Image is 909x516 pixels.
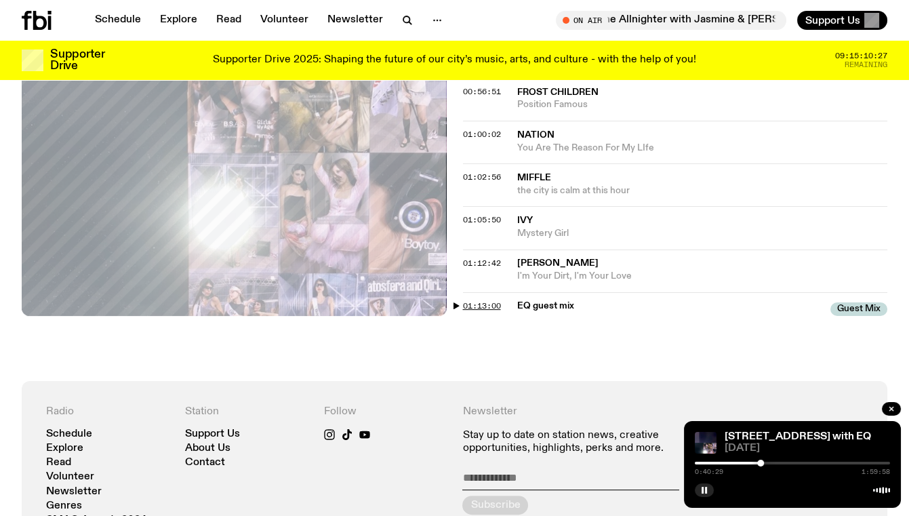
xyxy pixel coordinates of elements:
[213,54,696,66] p: Supporter Drive 2025: Shaping the future of our city’s music, arts, and culture - with the help o...
[463,260,501,267] button: 01:12:42
[725,443,890,454] span: [DATE]
[46,487,102,497] a: Newsletter
[463,86,501,97] span: 00:56:51
[517,98,888,111] span: Position Famous
[463,214,501,225] span: 01:05:50
[46,472,94,482] a: Volunteer
[517,270,888,283] span: I'm Your Dirt, I'm Your Love
[463,258,501,269] span: 01:12:42
[517,216,533,225] span: Ivy
[835,52,887,60] span: 09:15:10:27
[463,129,501,140] span: 01:00:02
[185,429,240,439] a: Support Us
[805,14,860,26] span: Support Us
[830,302,887,316] span: Guest Mix
[252,11,317,30] a: Volunteer
[185,405,308,418] h4: Station
[463,302,501,310] button: 01:13:00
[324,405,447,418] h4: Follow
[463,174,501,181] button: 01:02:56
[319,11,391,30] a: Newsletter
[517,173,551,182] span: miffle
[185,458,225,468] a: Contact
[517,130,554,140] span: Nation
[46,501,82,511] a: Genres
[50,49,104,72] h3: Supporter Drive
[208,11,249,30] a: Read
[463,172,501,182] span: 01:02:56
[517,142,888,155] span: You Are The Reason For My LIfe
[556,11,786,30] button: On AirThe Allnighter with Jasmine & [PERSON_NAME]
[463,131,501,138] button: 01:00:02
[463,88,501,96] button: 00:56:51
[797,11,887,30] button: Support Us
[87,11,149,30] a: Schedule
[46,458,71,468] a: Read
[152,11,205,30] a: Explore
[862,469,890,475] span: 1:59:58
[725,431,871,442] a: [STREET_ADDRESS] with EQ
[46,429,92,439] a: Schedule
[463,216,501,224] button: 01:05:50
[46,405,169,418] h4: Radio
[845,61,887,68] span: Remaining
[517,300,823,313] span: EQ guest mix
[462,405,724,418] h4: Newsletter
[462,496,528,515] button: Subscribe
[517,258,599,268] span: [PERSON_NAME]
[463,300,501,311] span: 01:13:00
[695,469,723,475] span: 0:40:29
[517,227,888,240] span: Mystery Girl
[462,429,724,455] p: Stay up to date on station news, creative opportunities, highlights, perks and more.
[185,443,230,454] a: About Us
[517,87,599,97] span: Frost Children
[46,443,83,454] a: Explore
[517,184,888,197] span: the city is calm at this hour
